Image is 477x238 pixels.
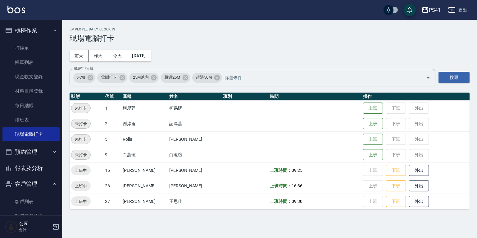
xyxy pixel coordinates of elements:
[438,72,470,83] button: 搜尋
[2,127,60,141] a: 現場電腦打卡
[121,178,168,194] td: [PERSON_NAME]
[168,116,222,131] td: 謝淳蕙
[270,199,292,204] b: 上班時間：
[192,74,216,80] span: 超過50M
[161,74,184,80] span: 超過25M
[2,113,60,127] a: 排班表
[2,195,60,209] a: 客戶列表
[127,50,151,62] button: [DATE]
[292,168,302,173] span: 09:25
[70,34,470,43] h3: 現場電腦打卡
[129,74,152,80] span: 25M以內
[121,194,168,209] td: [PERSON_NAME]
[403,4,416,16] button: save
[363,118,383,130] button: 上班
[292,183,302,188] span: 16:36
[168,93,222,101] th: 姓名
[103,178,121,194] td: 26
[5,221,17,233] img: Person
[423,73,433,83] button: Open
[121,116,168,131] td: 謝淳蕙
[121,131,168,147] td: Rolla
[121,93,168,101] th: 暱稱
[409,165,429,176] button: 外出
[19,227,51,233] p: 會計
[386,165,406,176] button: 下班
[74,66,93,71] label: 篩選打卡記錄
[168,162,222,178] td: [PERSON_NAME]
[168,131,222,147] td: [PERSON_NAME]
[73,74,89,80] span: 未知
[409,180,429,192] button: 外出
[70,93,103,101] th: 狀態
[2,55,60,70] a: 帳單列表
[103,93,121,101] th: 代號
[71,105,90,112] span: 未打卡
[363,149,383,161] button: 上班
[268,93,361,101] th: 時間
[121,162,168,178] td: [PERSON_NAME]
[108,50,127,62] button: 今天
[168,194,222,209] td: 王思佳
[222,93,268,101] th: 班別
[103,194,121,209] td: 27
[168,178,222,194] td: [PERSON_NAME]
[103,100,121,116] td: 1
[71,167,91,174] span: 上班中
[103,131,121,147] td: 5
[270,168,292,173] b: 上班時間：
[2,144,60,160] button: 預約管理
[121,147,168,162] td: 白蕙瑄
[19,221,51,227] h5: 公司
[103,116,121,131] td: 2
[7,6,25,13] img: Logo
[2,41,60,55] a: 打帳單
[292,199,302,204] span: 09:30
[2,84,60,98] a: 材料自購登錄
[71,152,90,158] span: 未打卡
[2,209,60,223] a: 客資篩選匯出
[70,50,89,62] button: 前天
[89,50,108,62] button: 昨天
[70,27,470,31] h2: Employee Daily Clock In
[103,147,121,162] td: 9
[161,73,190,83] div: 超過25M
[429,6,441,14] div: PS41
[192,73,222,83] div: 超過50M
[2,22,60,39] button: 櫃檯作業
[409,196,429,207] button: 外出
[71,183,91,189] span: 上班中
[71,121,90,127] span: 未打卡
[363,103,383,114] button: 上班
[223,72,415,83] input: 篩選條件
[71,198,91,205] span: 上班中
[270,183,292,188] b: 上班時間：
[71,136,90,143] span: 未打卡
[2,160,60,176] button: 報表及分析
[446,4,470,16] button: 登出
[419,4,443,16] button: PS41
[2,70,60,84] a: 現金收支登錄
[97,73,127,83] div: 電腦打卡
[121,100,168,116] td: 柯易廷
[386,196,406,207] button: 下班
[361,93,470,101] th: 操作
[386,180,406,192] button: 下班
[73,73,95,83] div: 未知
[363,134,383,145] button: 上班
[168,100,222,116] td: 柯易廷
[97,74,121,80] span: 電腦打卡
[103,162,121,178] td: 15
[2,98,60,113] a: 每日結帳
[168,147,222,162] td: 白蕙瑄
[129,73,159,83] div: 25M以內
[2,176,60,192] button: 客戶管理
